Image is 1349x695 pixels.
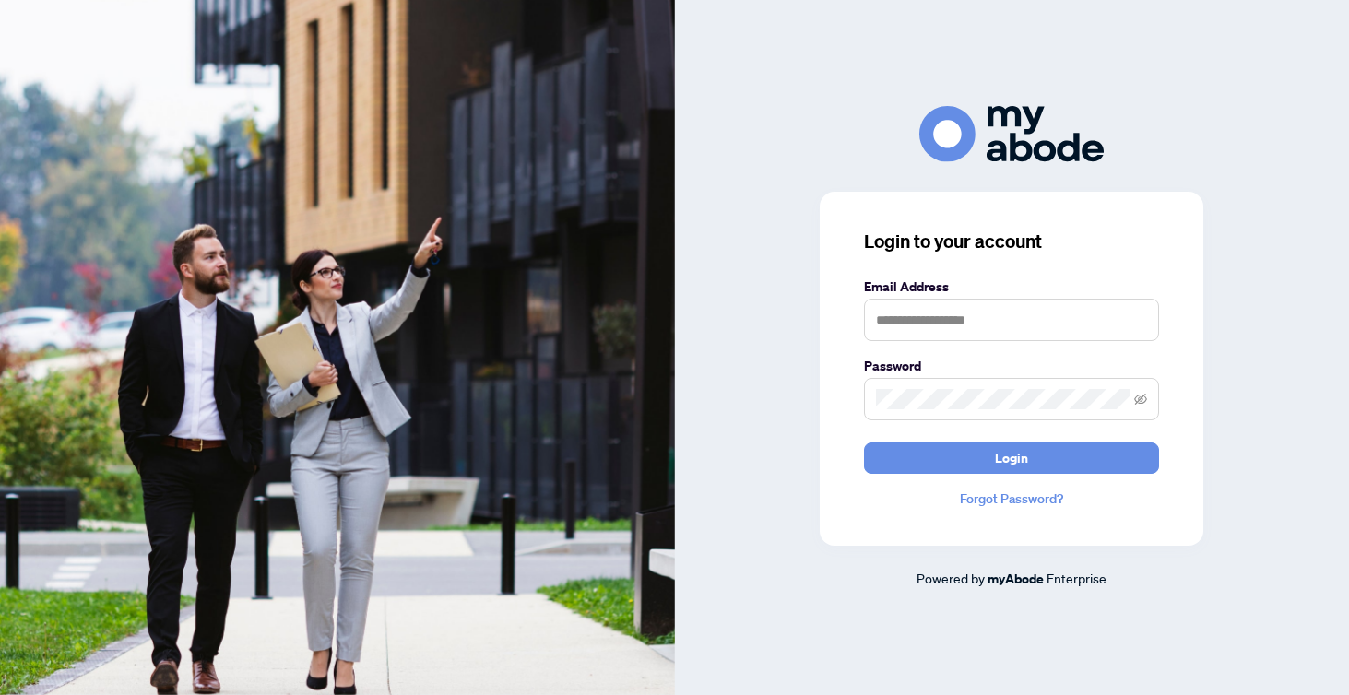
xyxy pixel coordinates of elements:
a: myAbode [988,569,1044,589]
label: Password [864,356,1159,376]
span: Login [995,443,1028,473]
a: Forgot Password? [864,489,1159,509]
label: Email Address [864,277,1159,297]
button: Login [864,442,1159,474]
span: eye-invisible [1134,393,1147,406]
img: ma-logo [919,106,1104,162]
span: Powered by [917,570,985,586]
span: Enterprise [1047,570,1106,586]
h3: Login to your account [864,229,1159,254]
